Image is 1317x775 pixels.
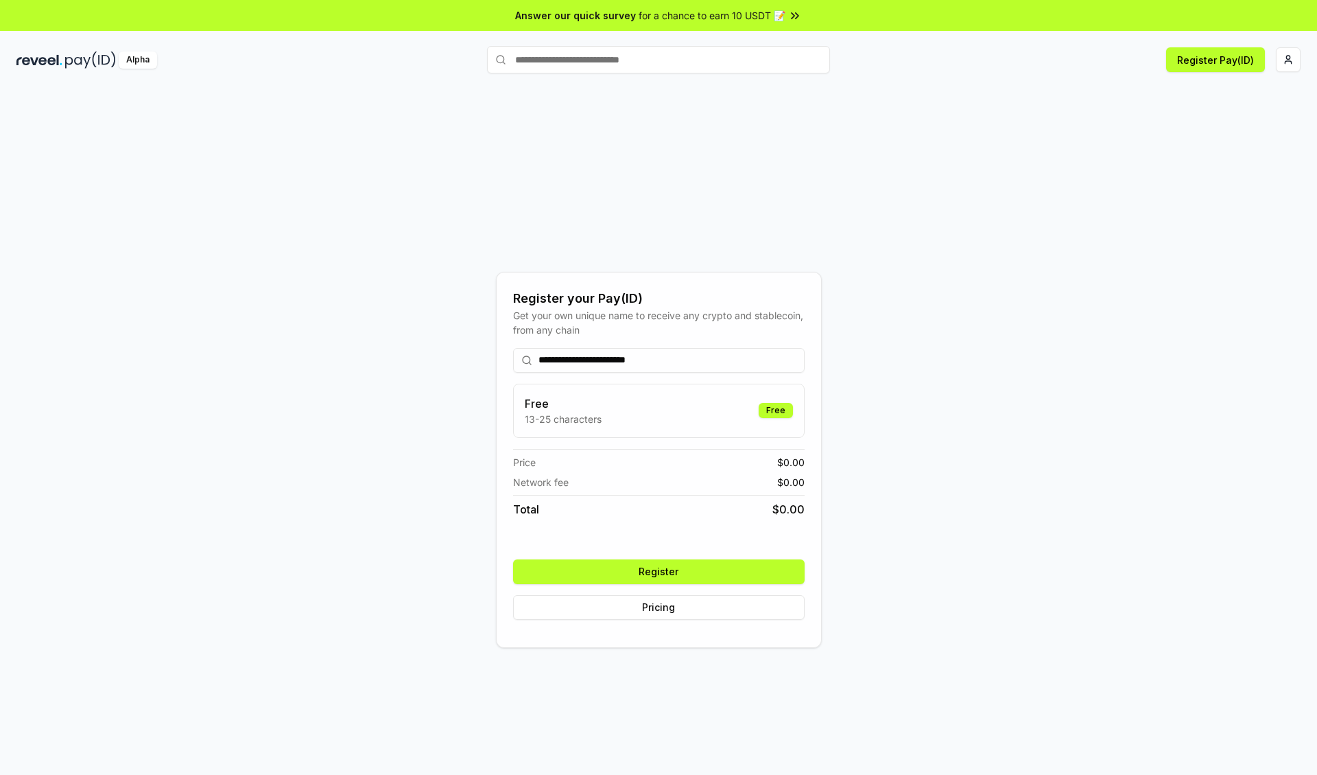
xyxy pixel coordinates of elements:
[639,8,785,23] span: for a chance to earn 10 USDT 📝
[513,475,569,489] span: Network fee
[16,51,62,69] img: reveel_dark
[513,559,805,584] button: Register
[777,475,805,489] span: $ 0.00
[513,595,805,620] button: Pricing
[513,289,805,308] div: Register your Pay(ID)
[513,455,536,470] span: Price
[1166,47,1265,72] button: Register Pay(ID)
[65,51,116,69] img: pay_id
[777,455,805,470] span: $ 0.00
[759,403,793,418] div: Free
[525,412,602,426] p: 13-25 characters
[515,8,636,23] span: Answer our quick survey
[525,395,602,412] h3: Free
[513,501,539,518] span: Total
[513,308,805,337] div: Get your own unique name to receive any crypto and stablecoin, from any chain
[119,51,157,69] div: Alpha
[772,501,805,518] span: $ 0.00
